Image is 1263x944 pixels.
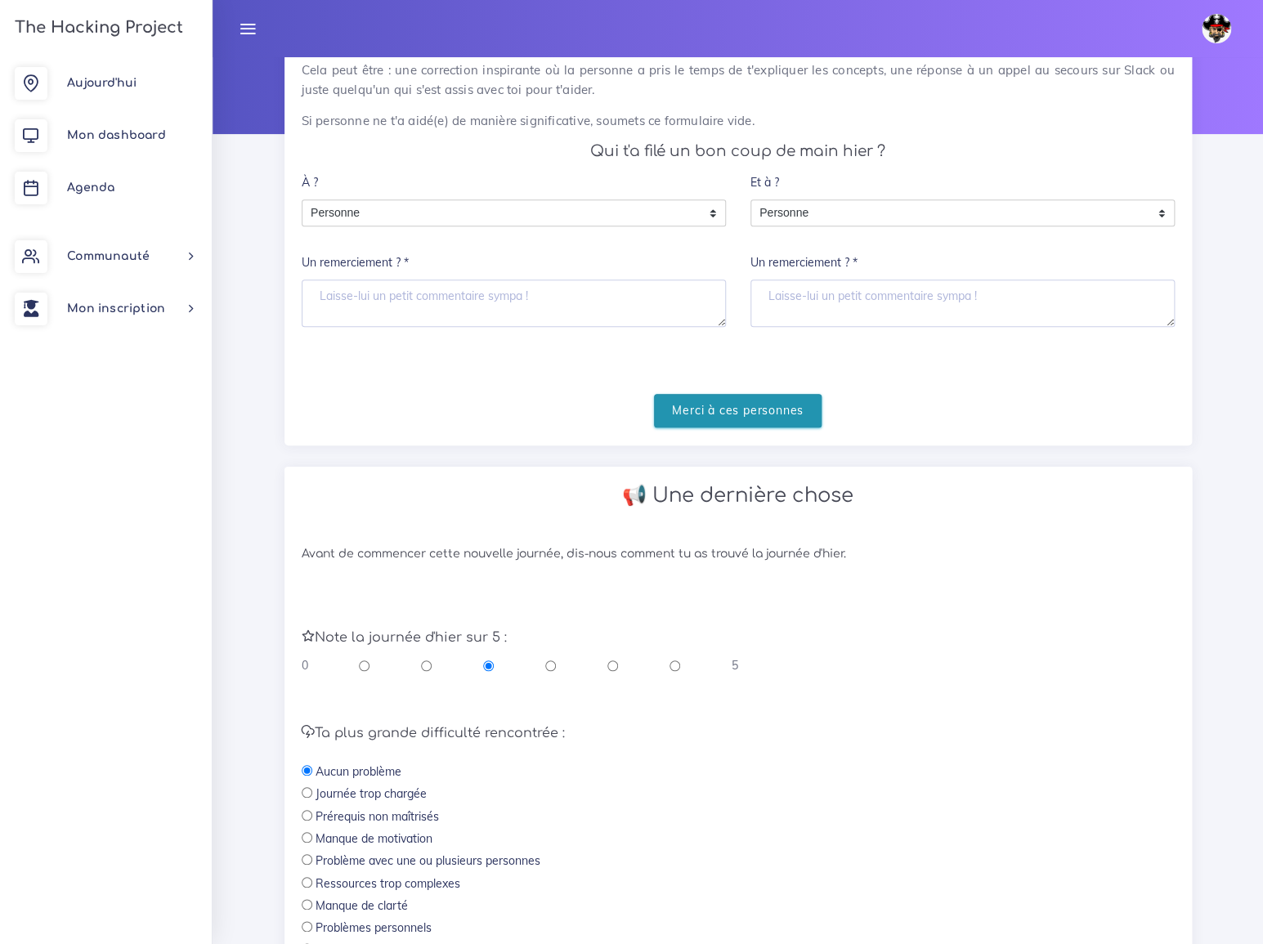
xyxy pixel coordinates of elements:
[302,111,1175,131] p: Si personne ne t'a aidé(e) de manière significative, soumets ce formulaire vide.
[10,19,183,37] h3: The Hacking Project
[316,897,408,914] label: Manque de clarté
[751,200,1149,226] span: Personne
[316,763,401,780] label: Aucun problème
[302,548,1175,561] h6: Avant de commencer cette nouvelle journée, dis-nous comment tu as trouvé la journée d'hier.
[67,129,166,141] span: Mon dashboard
[302,247,409,280] label: Un remerciement ? *
[302,60,1175,100] p: Cela peut être : une correction inspirante où la personne a pris le temps de t'expliquer les conc...
[302,166,318,199] label: À ?
[302,630,1175,646] h5: Note la journée d'hier sur 5 :
[67,302,165,315] span: Mon inscription
[316,875,460,892] label: Ressources trop complexes
[1202,14,1231,43] img: avatar
[302,142,1175,160] h4: Qui t'a filé un bon coup de main hier ?
[316,830,432,847] label: Manque de motivation
[316,808,439,825] label: Prérequis non maîtrisés
[302,657,738,673] div: 0 5
[67,181,114,194] span: Agenda
[316,785,427,802] label: Journée trop chargée
[302,484,1175,508] h2: 📢 Une dernière chose
[316,852,540,869] label: Problème avec une ou plusieurs personnes
[750,166,779,199] label: Et à ?
[302,200,701,226] span: Personne
[750,247,858,280] label: Un remerciement ? *
[316,919,432,936] label: Problèmes personnels
[67,250,150,262] span: Communauté
[67,77,137,89] span: Aujourd'hui
[302,726,1175,741] h5: Ta plus grande difficulté rencontrée :
[654,394,822,427] input: Merci à ces personnes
